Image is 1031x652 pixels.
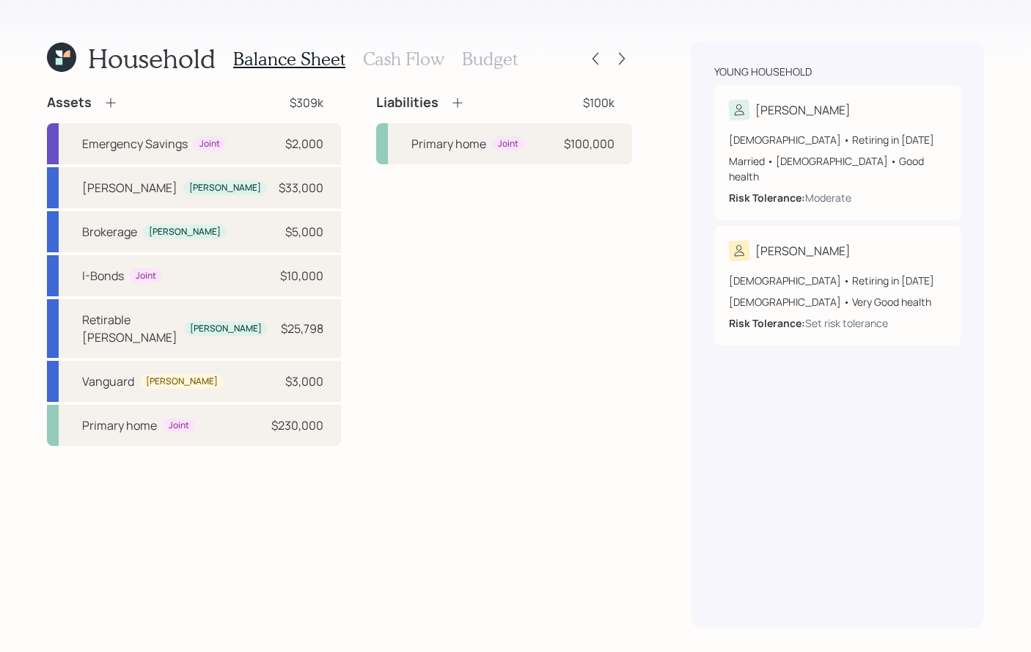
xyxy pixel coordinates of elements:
div: [DEMOGRAPHIC_DATA] • Retiring in [DATE] [729,273,946,288]
h3: Cash Flow [363,48,444,70]
div: [PERSON_NAME] [82,179,177,197]
div: Young household [714,65,812,79]
div: Primary home [411,135,486,153]
h4: Liabilities [376,95,439,111]
div: Married • [DEMOGRAPHIC_DATA] • Good health [729,153,946,184]
div: [PERSON_NAME] [189,182,261,194]
div: Set risk tolerance [805,315,888,331]
div: $5,000 [285,223,323,241]
div: [DEMOGRAPHIC_DATA] • Retiring in [DATE] [729,132,946,147]
h1: Household [88,43,216,74]
div: $100,000 [564,135,614,153]
div: Joint [169,420,189,432]
div: $230,000 [271,417,323,434]
div: [PERSON_NAME] [190,323,262,335]
div: [PERSON_NAME] [149,226,221,238]
div: Primary home [82,417,157,434]
h3: Budget [462,48,518,70]
div: Moderate [805,190,851,205]
h3: Balance Sheet [233,48,345,70]
div: Joint [498,138,518,150]
div: [DEMOGRAPHIC_DATA] • Very Good health [729,294,946,309]
div: [PERSON_NAME] [146,376,218,388]
div: I-Bonds [82,267,124,285]
div: Retirable [PERSON_NAME] [82,311,178,346]
b: Risk Tolerance: [729,316,805,330]
div: $10,000 [280,267,323,285]
div: $2,000 [285,135,323,153]
div: [PERSON_NAME] [755,101,851,119]
div: $309k [290,94,323,111]
b: Risk Tolerance: [729,191,805,205]
div: Brokerage [82,223,137,241]
div: Emergency Savings [82,135,188,153]
div: Vanguard [82,373,134,390]
div: $3,000 [285,373,323,390]
div: [PERSON_NAME] [755,242,851,260]
div: $100k [583,94,614,111]
div: $33,000 [279,179,323,197]
div: Joint [136,270,156,282]
div: $25,798 [281,320,323,337]
h4: Assets [47,95,92,111]
div: Joint [199,138,220,150]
